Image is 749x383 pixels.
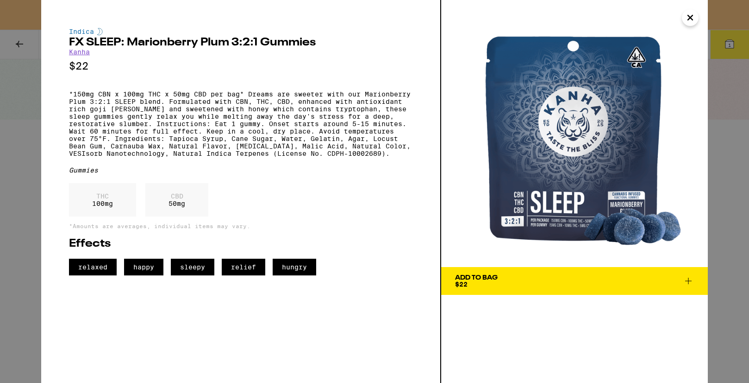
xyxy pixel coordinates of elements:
span: $22 [455,281,468,288]
span: relief [222,259,265,275]
button: Add To Bag$22 [441,267,708,295]
p: *Amounts are averages, individual items may vary. [69,223,412,229]
div: 100 mg [69,183,136,217]
span: relaxed [69,259,117,275]
img: indicaColor.svg [97,28,103,35]
span: hungry [273,259,316,275]
div: Gummies [69,166,412,174]
h2: FX SLEEP: Marionberry Plum 3:2:1 Gummies [69,37,412,48]
p: CBD [169,192,185,200]
h2: Effects [69,238,412,249]
span: sleepy [171,259,214,275]
p: THC [92,192,113,200]
a: Kanha [69,48,90,56]
p: $22 [69,60,412,72]
div: Indica [69,28,412,35]
p: *150mg CBN x 100mg THC x 50mg CBD per bag* Dreams are sweeter with our Marionberry Plum 3:2:1 SLE... [69,90,412,157]
span: Hi. Need any help? [6,6,67,14]
div: 50 mg [145,183,208,217]
span: happy [124,259,163,275]
button: Close [682,9,699,26]
div: Add To Bag [455,274,498,281]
